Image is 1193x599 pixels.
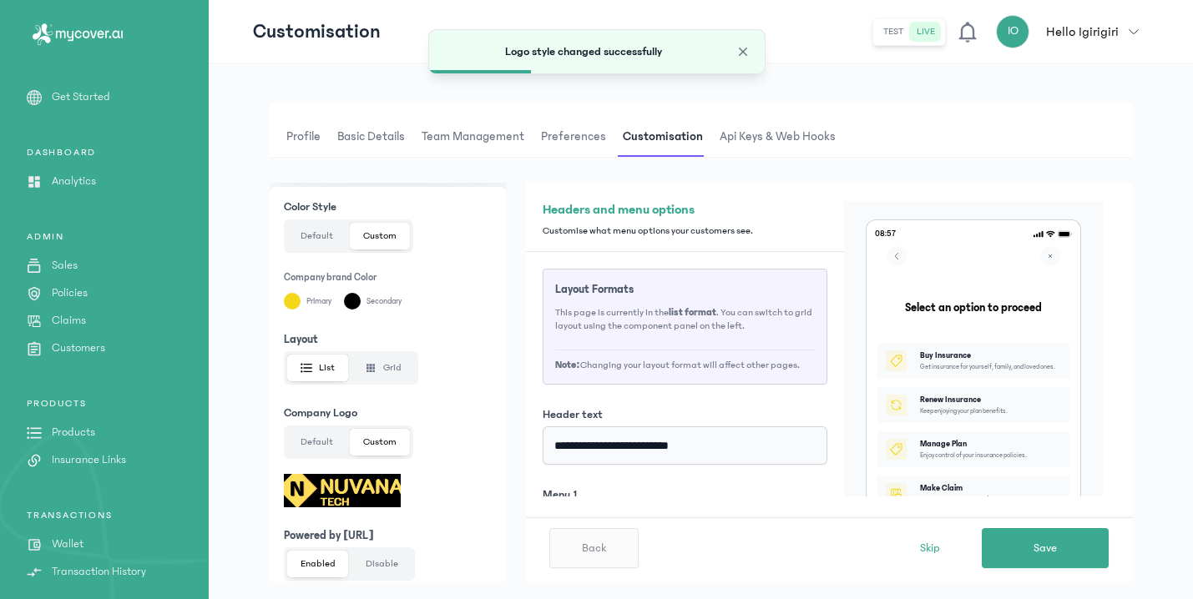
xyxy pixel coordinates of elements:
[555,306,815,350] p: This page is currently in the . You can switch to grid layout using the component panel on the left.
[982,528,1109,568] button: Save
[877,22,910,42] button: test
[350,223,410,249] button: Custom
[418,117,538,157] button: Team Management
[284,474,401,507] img: logo
[920,438,1027,451] h4: Manage Plan
[52,563,146,581] p: Transaction History
[52,284,88,302] p: Policies
[543,406,603,423] label: Header text
[905,299,1042,316] h3: Select an option to proceed
[284,331,418,348] span: Layout
[619,117,716,157] button: Customisation
[52,312,86,330] p: Claims
[350,429,410,456] button: Custom
[920,482,989,495] h4: Make Claim
[334,117,408,157] span: Basic details
[287,429,346,456] button: Default
[582,540,606,556] span: Back
[418,117,528,157] span: Team Management
[735,43,751,60] button: Close
[543,486,578,503] label: Menu 1
[52,88,110,106] p: Get Started
[253,18,381,45] p: Customisation
[912,535,948,561] button: Skip
[52,536,83,553] p: Wallet
[1034,540,1057,556] span: Save
[284,268,413,288] p: Company brand Color
[716,117,849,157] button: Api Keys & Web hooks
[996,15,1149,48] button: IOHello Igirigiri
[920,362,1055,372] p: Get insurance for yourself, family, and loved ones.
[352,551,412,577] button: Disable
[920,406,1008,416] p: Keep enjoying your plan benefits.
[52,424,95,441] p: Products
[505,45,662,58] span: Logo style changed successfully
[334,117,418,157] button: Basic details
[366,291,402,311] span: Secondary
[555,350,815,372] p: Changing your layout format will affect other pages.
[538,117,619,157] button: Preferences
[284,405,413,422] span: Company Logo
[619,117,706,157] span: Customisation
[996,15,1029,48] div: IO
[306,291,331,311] span: Primary
[716,117,839,157] span: Api Keys & Web hooks
[284,527,415,544] span: Powered by [URL]
[920,540,940,556] span: Skip
[669,307,716,318] b: list format
[283,117,334,157] button: Profile
[543,224,827,237] p: Customise what menu options your customers see.
[52,257,78,274] p: Sales
[1046,22,1119,42] p: Hello Igirigiri
[549,528,639,568] button: Back
[920,350,1055,362] h4: Buy Insurance
[555,360,580,370] b: Note:
[52,451,126,469] p: Insurance Links
[287,223,346,249] button: Default
[287,355,348,381] button: List
[538,117,609,157] span: Preferences
[910,22,942,42] button: live
[52,173,96,190] p: Analytics
[875,229,896,239] span: 08:57
[351,355,415,381] button: Grid
[543,201,827,218] h4: Headers and menu options
[287,551,349,577] button: Enabled
[920,451,1027,461] p: Enjoy control of your insurance policies.
[283,117,324,157] span: Profile
[920,394,1008,406] h4: Renew Insurance
[284,199,413,216] span: Color Style
[920,495,989,505] p: Lodge a claim in seconds!
[555,281,815,298] h3: Layout Formats
[52,340,105,357] p: Customers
